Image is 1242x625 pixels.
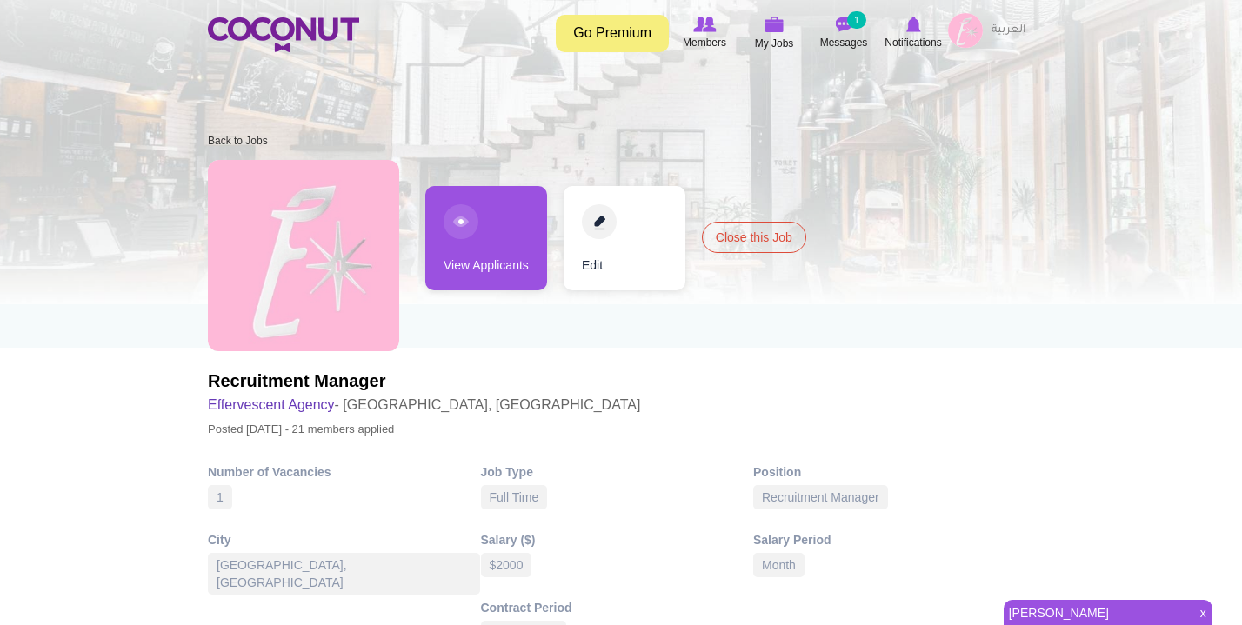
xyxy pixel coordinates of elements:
[208,393,640,417] h3: - [GEOGRAPHIC_DATA], [GEOGRAPHIC_DATA]
[1194,601,1212,625] span: x
[208,397,335,412] a: Effervescent Agency
[878,13,948,53] a: Notifications Notifications
[208,417,640,442] p: Posted [DATE] - 21 members applied
[208,17,359,52] img: Home
[208,135,268,147] a: Back to Jobs
[835,17,852,32] img: Messages
[208,369,640,393] h2: Recruitment Manager
[425,186,547,290] a: View Applicants
[208,531,481,549] div: City
[755,35,794,52] span: My Jobs
[753,553,805,577] div: Month
[1004,601,1190,625] a: [PERSON_NAME]
[820,34,868,51] span: Messages
[208,485,232,509] div: 1
[481,553,532,577] div: $2000
[906,17,921,32] img: Notifications
[809,13,878,53] a: Messages Messages 1
[739,13,809,54] a: My Jobs My Jobs
[885,34,941,51] span: Notifications
[481,485,548,509] div: Full Time
[683,34,726,51] span: Members
[208,553,480,595] div: [GEOGRAPHIC_DATA], [GEOGRAPHIC_DATA]
[564,186,685,290] a: Edit
[556,15,669,52] a: Go Premium
[481,599,754,616] div: Contract Period
[753,485,888,509] div: Recruitment Manager
[702,222,806,253] a: Close this Job
[670,13,739,53] a: Browse Members Members
[693,17,716,32] img: Browse Members
[753,463,1026,481] div: Position
[765,17,784,32] img: My Jobs
[481,463,754,481] div: Job Type
[983,13,1034,48] a: العربية
[847,11,866,29] small: 1
[753,531,1026,549] div: Salary Period
[208,463,481,481] div: Number of Vacancies
[481,531,754,549] div: Salary ($)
